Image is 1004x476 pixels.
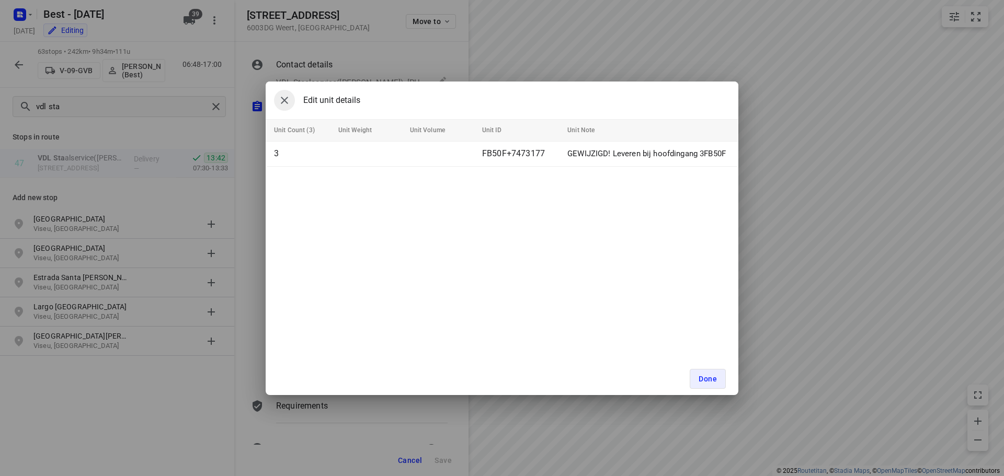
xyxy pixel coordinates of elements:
[567,148,726,160] p: GEWIJZIGD! Leveren bij hoofdingang 3FB50F
[274,124,328,136] span: Unit Count (3)
[567,124,608,136] span: Unit Note
[690,369,726,389] button: Done
[274,90,360,111] div: Edit unit details
[699,375,717,383] span: Done
[266,141,334,166] td: 3
[338,124,385,136] span: Unit Weight
[482,124,515,136] span: Unit ID
[478,141,563,166] td: FB50F+7473177
[410,124,459,136] span: Unit Volume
